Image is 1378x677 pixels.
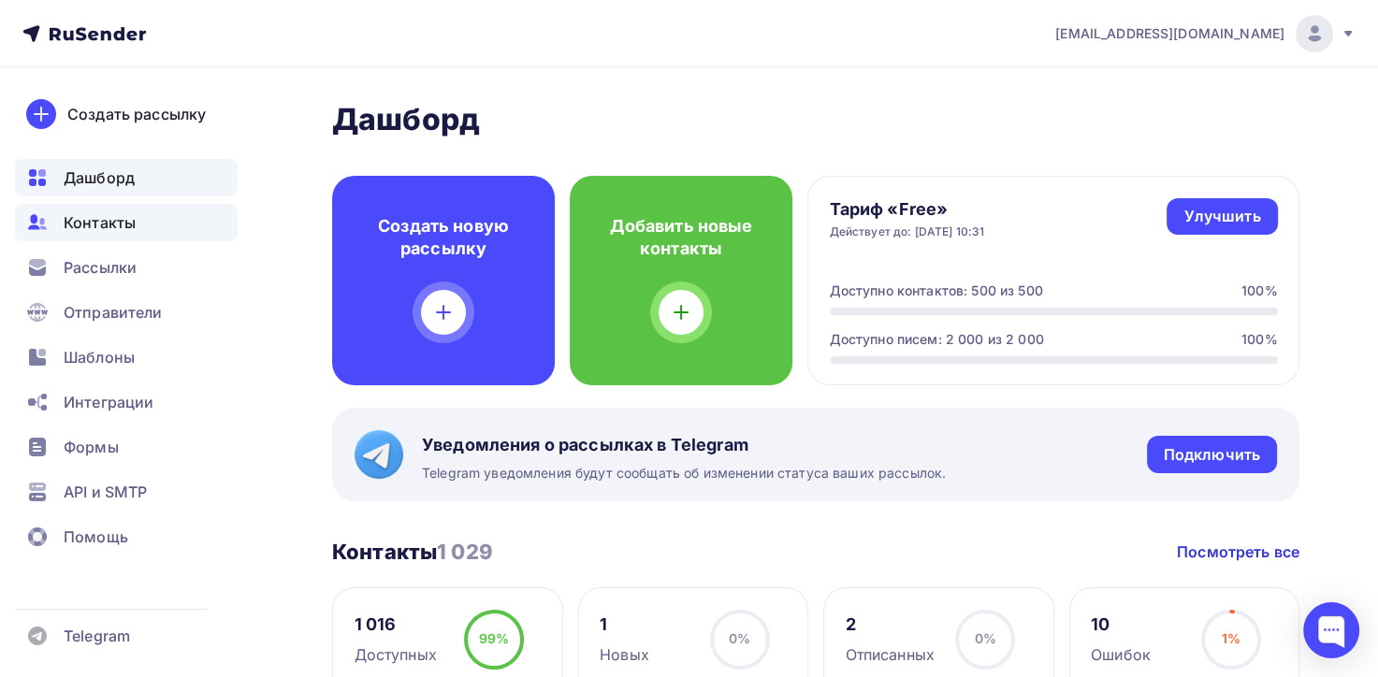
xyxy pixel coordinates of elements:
span: Дашборд [64,166,135,189]
span: Рассылки [64,256,137,279]
a: Отправители [15,294,238,331]
div: Ошибок [1091,643,1151,666]
div: Доступных [355,643,437,666]
div: 1 [600,613,649,636]
span: Формы [64,436,119,458]
div: 100% [1241,330,1278,349]
span: API и SMTP [64,481,147,503]
span: Шаблоны [64,346,135,368]
div: Доступно контактов: 500 из 500 [830,281,1043,300]
a: Контакты [15,204,238,241]
div: Улучшить [1183,206,1260,227]
div: Доступно писем: 2 000 из 2 000 [830,330,1044,349]
h3: Контакты [332,539,493,565]
div: Действует до: [DATE] 10:31 [830,224,985,239]
div: Подключить [1164,444,1260,466]
span: Помощь [64,526,128,548]
span: [EMAIL_ADDRESS][DOMAIN_NAME] [1055,24,1284,43]
div: Новых [600,643,649,666]
a: Формы [15,428,238,466]
h4: Создать новую рассылку [362,215,525,260]
a: [EMAIL_ADDRESS][DOMAIN_NAME] [1055,15,1356,52]
span: Контакты [64,211,136,234]
a: Дашборд [15,159,238,196]
span: Уведомления о рассылках в Telegram [422,434,946,456]
span: 99% [479,630,509,646]
div: Отписанных [846,643,935,666]
div: 1 016 [355,613,437,636]
div: 10 [1091,613,1151,636]
span: Интеграции [64,391,153,413]
span: 1% [1221,630,1240,646]
a: Шаблоны [15,338,238,376]
a: Рассылки [15,249,238,286]
div: Создать рассылку [67,103,206,125]
h4: Тариф «Free» [830,198,985,221]
div: 2 [846,613,935,636]
a: Посмотреть все [1177,540,1299,563]
span: Telegram [64,625,130,647]
span: Отправители [64,301,163,324]
h2: Дашборд [332,101,1299,138]
span: 0% [974,630,995,646]
span: Telegram уведомления будут сообщать об изменении статуса ваших рассылок. [422,464,946,483]
h4: Добавить новые контакты [600,215,762,260]
div: 100% [1241,281,1278,300]
span: 1 029 [437,540,493,564]
span: 0% [729,630,750,646]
